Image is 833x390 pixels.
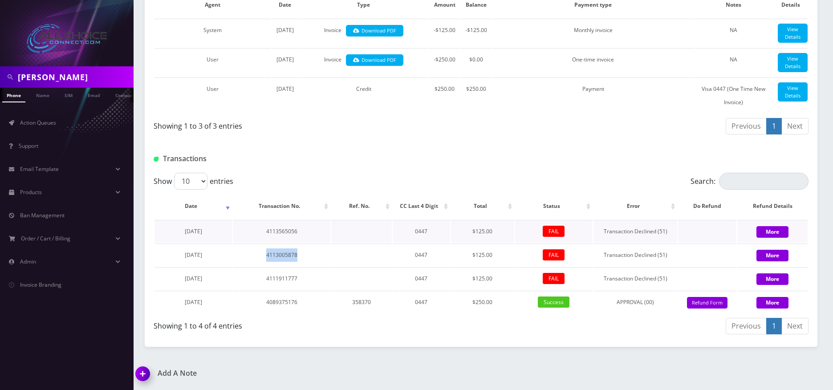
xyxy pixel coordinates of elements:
span: Invoice Branding [20,281,61,288]
td: 4113005878 [233,244,330,266]
a: 1 [766,318,782,334]
td: 4111911777 [233,267,330,290]
a: View Details [778,53,808,72]
a: Next [781,118,809,134]
td: Invoice [299,48,429,77]
a: View Details [778,24,808,43]
td: -$125.00 [429,19,460,47]
td: User [154,48,271,77]
a: Previous [726,118,767,134]
td: $250.00 [451,291,514,313]
span: [DATE] [185,275,202,282]
td: System [154,19,271,47]
label: Show entries [154,173,233,190]
th: Error: activate to sort column ascending [593,193,677,219]
a: Next [781,318,809,334]
td: One-time invoice [492,48,694,77]
td: APPROVAL (00) [593,291,677,313]
span: Action Queues [20,119,56,126]
label: Search: [691,173,809,190]
th: Refund Details [737,193,808,219]
span: [DATE] [276,26,294,34]
a: View Details [778,82,808,102]
a: Download PDF [346,54,403,66]
button: More [756,250,788,261]
td: 4089375176 [233,291,330,313]
span: [DATE] [276,85,294,93]
span: Email Template [20,165,59,173]
td: $0.00 [461,48,492,77]
td: 0447 [393,267,450,290]
div: Showing 1 to 3 of 3 entries [154,117,475,131]
h1: Transactions [154,154,363,163]
span: Ban Management [20,211,65,219]
a: Download PDF [346,25,403,37]
td: 0447 [393,244,450,266]
a: Email [83,88,105,102]
a: Add A Note [136,369,475,378]
a: 1 [766,118,782,134]
td: Transaction Declined (51) [593,220,677,243]
span: Order / Cart / Billing [21,235,70,242]
a: Company [111,88,141,102]
td: Transaction Declined (51) [593,267,677,290]
th: Status: activate to sort column ascending [515,193,593,219]
span: FAIL [543,249,565,260]
td: Visa 0447 (One Time New Invoice) [695,77,772,114]
th: Do Refund [678,193,736,219]
span: Admin [20,258,36,265]
input: Search: [719,173,809,190]
td: $250.00 [461,77,492,114]
td: User [154,77,271,114]
button: Refund Form [687,297,727,309]
a: SIM [60,88,77,102]
td: 4113565056 [233,220,330,243]
td: Transaction Declined (51) [593,244,677,266]
span: Success [538,297,569,308]
span: Products [20,188,42,196]
td: NA [695,48,772,77]
a: Previous [726,318,767,334]
td: $125.00 [451,244,514,266]
img: All Choice Connect [27,24,107,53]
td: 0447 [393,291,450,313]
td: $125.00 [451,267,514,290]
td: 358370 [331,291,392,313]
th: Ref. No.: activate to sort column ascending [331,193,392,219]
td: -$250.00 [429,48,460,77]
span: [DATE] [185,251,202,259]
span: FAIL [543,226,565,237]
span: [DATE] [185,298,202,306]
select: Showentries [174,173,207,190]
td: $125.00 [451,220,514,243]
img: Transactions [154,157,158,162]
div: Showing 1 to 4 of 4 entries [154,317,475,331]
span: FAIL [543,273,565,284]
button: More [756,226,788,238]
a: Phone [2,88,25,102]
button: More [756,273,788,285]
td: 0447 [393,220,450,243]
span: [DATE] [185,227,202,235]
a: Name [32,88,54,102]
td: $250.00 [429,77,460,114]
td: Credit [299,77,429,114]
th: CC Last 4 Digit: activate to sort column ascending [393,193,450,219]
td: Monthly invoice [492,19,694,47]
span: [DATE] [276,56,294,63]
th: Transaction No.: activate to sort column ascending [233,193,330,219]
button: More [756,297,788,309]
th: Date: activate to sort column ascending [154,193,232,219]
td: NA [695,19,772,47]
td: Payment [492,77,694,114]
th: Total: activate to sort column ascending [451,193,514,219]
input: Search in Company [18,69,131,85]
td: Invoice [299,19,429,47]
td: -$125.00 [461,19,492,47]
span: Support [19,142,38,150]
